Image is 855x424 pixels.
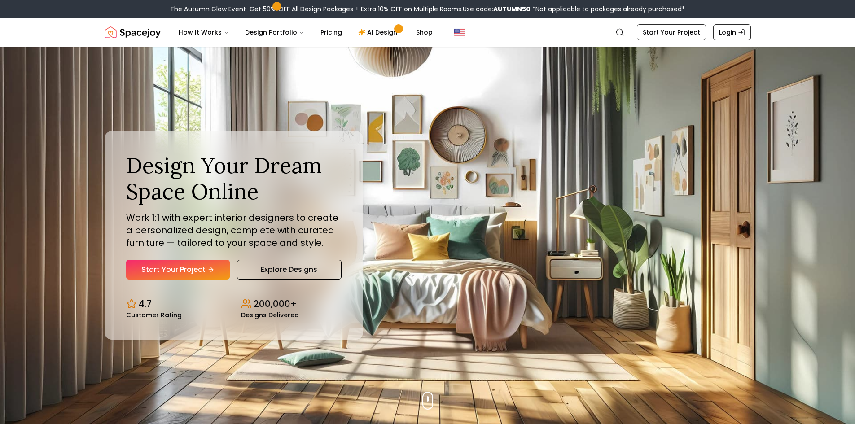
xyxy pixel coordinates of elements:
b: AUTUMN50 [493,4,531,13]
div: The Autumn Glow Event-Get 50% OFF All Design Packages + Extra 10% OFF on Multiple Rooms. [170,4,685,13]
span: *Not applicable to packages already purchased* [531,4,685,13]
a: Shop [409,23,440,41]
p: 4.7 [139,297,152,310]
h1: Design Your Dream Space Online [126,153,342,204]
img: United States [454,27,465,38]
a: AI Design [351,23,407,41]
button: How It Works [171,23,236,41]
a: Login [713,24,751,40]
p: 200,000+ [254,297,297,310]
div: Design stats [126,290,342,318]
button: Design Portfolio [238,23,311,41]
a: Spacejoy [105,23,161,41]
a: Explore Designs [237,260,342,280]
a: Start Your Project [126,260,230,280]
small: Customer Rating [126,312,182,318]
img: Spacejoy Logo [105,23,161,41]
small: Designs Delivered [241,312,299,318]
nav: Global [105,18,751,47]
a: Start Your Project [637,24,706,40]
nav: Main [171,23,440,41]
span: Use code: [463,4,531,13]
a: Pricing [313,23,349,41]
p: Work 1:1 with expert interior designers to create a personalized design, complete with curated fu... [126,211,342,249]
